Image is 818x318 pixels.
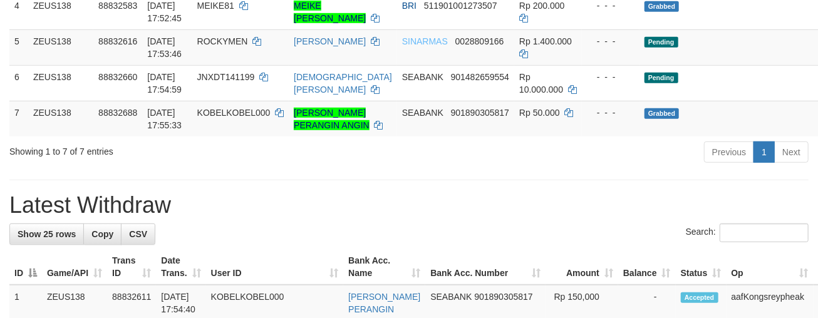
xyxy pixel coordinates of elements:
span: Grabbed [645,1,680,12]
th: Game/API: activate to sort column ascending [42,249,107,285]
a: [PERSON_NAME] PERANGIN ANGIN [294,108,370,130]
span: ROCKYMEN [197,36,248,46]
span: Copy 511901001273507 to clipboard [424,1,497,11]
h1: Latest Withdraw [9,193,809,218]
th: Date Trans.: activate to sort column ascending [156,249,205,285]
span: Copy 0028809166 to clipboard [455,36,504,46]
th: Op: activate to sort column ascending [727,249,814,285]
span: BRI [402,1,417,11]
span: CSV [129,229,147,239]
a: MEIKE [PERSON_NAME] [294,1,366,23]
td: ZEUS138 [28,65,93,101]
span: MEIKE81 [197,1,234,11]
td: 6 [9,65,28,101]
td: ZEUS138 [28,29,93,65]
span: Rp 200.000 [519,1,564,11]
th: Status: activate to sort column ascending [676,249,727,285]
div: - - - [587,35,634,48]
td: 5 [9,29,28,65]
td: ZEUS138 [28,101,93,136]
span: Copy 901890305817 to clipboard [474,292,532,302]
span: Show 25 rows [18,229,76,239]
span: KOBELKOBEL000 [197,108,271,118]
span: [DATE] 17:53:46 [147,36,182,59]
span: Grabbed [645,108,680,119]
span: Copy 901890305817 to clipboard [451,108,509,118]
span: [DATE] 17:55:33 [147,108,182,130]
a: Show 25 rows [9,223,84,245]
a: [DEMOGRAPHIC_DATA][PERSON_NAME] [294,72,392,95]
a: Next [774,141,809,163]
span: 88832583 [98,1,137,11]
span: SEABANK [402,108,443,118]
span: Pending [645,73,678,83]
div: - - - [587,106,634,119]
span: Rp 50.000 [519,108,560,118]
td: 7 [9,101,28,136]
span: Rp 1.400.000 [519,36,572,46]
span: Copy [91,229,113,239]
th: Bank Acc. Number: activate to sort column ascending [425,249,546,285]
th: ID: activate to sort column descending [9,249,42,285]
span: SEABANK [430,292,472,302]
span: [DATE] 17:52:45 [147,1,182,23]
th: Balance: activate to sort column ascending [618,249,676,285]
span: Accepted [681,292,718,303]
a: CSV [121,223,155,245]
span: 88832616 [98,36,137,46]
div: - - - [587,71,634,83]
span: SEABANK [402,72,443,82]
span: Pending [645,37,678,48]
span: 88832660 [98,72,137,82]
th: Bank Acc. Name: activate to sort column ascending [343,249,425,285]
a: Copy [83,223,122,245]
a: 1 [753,141,775,163]
label: Search: [686,223,809,242]
th: Trans ID: activate to sort column ascending [107,249,156,285]
a: [PERSON_NAME] [294,36,366,46]
input: Search: [720,223,809,242]
span: Rp 10.000.000 [519,72,563,95]
th: User ID: activate to sort column ascending [206,249,344,285]
span: JNXDT141199 [197,72,255,82]
th: Amount: activate to sort column ascending [546,249,618,285]
div: Showing 1 to 7 of 7 entries [9,140,331,158]
span: Copy 901482659554 to clipboard [451,72,509,82]
span: SINARMAS [402,36,448,46]
span: 88832688 [98,108,137,118]
span: [DATE] 17:54:59 [147,72,182,95]
a: Previous [704,141,754,163]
